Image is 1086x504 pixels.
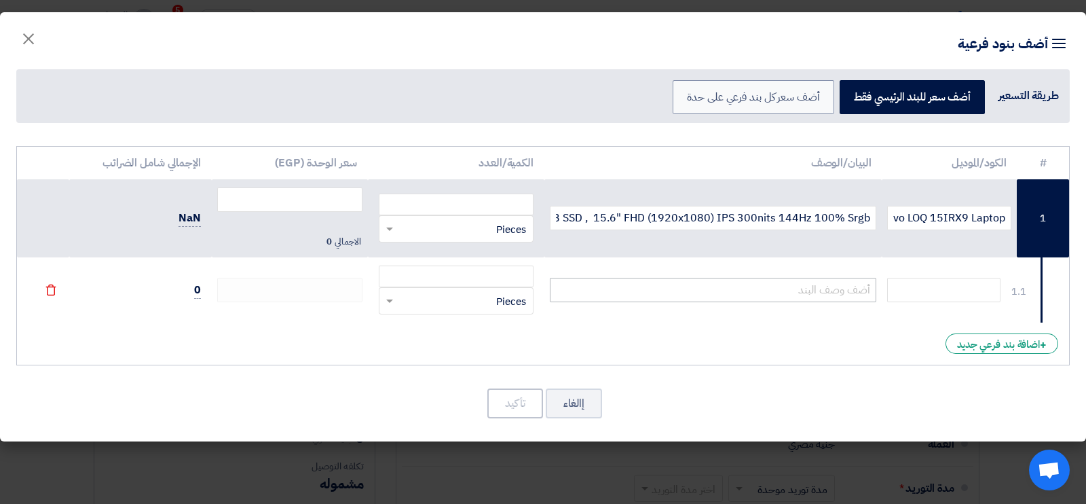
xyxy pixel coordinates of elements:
label: أضف سعر كل بند فرعي على حدة [673,80,834,114]
span: 0 [194,282,201,299]
span: × [20,18,37,58]
input: أضف وصف البند [550,206,877,230]
span: الاجمالي [335,235,360,249]
th: الكمية/العدد [368,147,544,179]
h4: أضف بنود فرعية [958,34,1070,53]
label: أضف سعر للبند الرئيسي فقط [840,80,986,114]
input: Price in EGP [379,194,533,215]
th: سعر الوحدة (EGP) [212,147,368,179]
input: Price in EGP [379,266,533,287]
span: Pieces [496,222,526,238]
span: NaN [179,210,201,227]
span: Pieces [496,294,526,310]
div: Open chat [1029,450,1070,490]
button: Close [10,22,48,49]
td: 1 [1017,179,1069,258]
div: اضافة بند فرعي جديد [945,334,1058,354]
th: البيان/الوصف [544,147,882,179]
div: طريقة التسعير [998,88,1059,104]
input: أضف وصف البند [550,278,877,302]
div: 1.1 [1011,285,1026,299]
span: + [1040,337,1047,353]
th: # [1017,147,1069,179]
button: إالغاء [546,389,602,418]
button: تأكيد [487,389,543,418]
span: 0 [326,235,332,249]
th: الكود/الموديل [882,147,1017,179]
th: الإجمالي شامل الضرائب [69,147,212,179]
